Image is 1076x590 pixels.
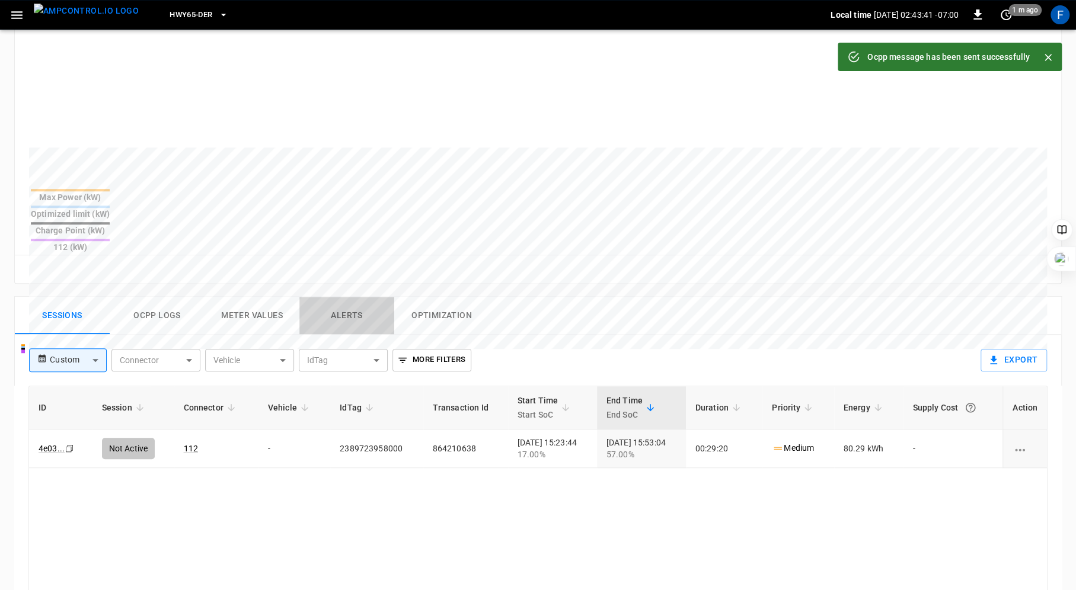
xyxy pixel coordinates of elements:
[110,297,205,335] button: Ocpp logs
[1039,49,1057,66] button: Close
[844,400,886,415] span: Energy
[606,393,643,422] div: End Time
[205,297,299,335] button: Meter Values
[997,5,1016,24] button: set refresh interval
[981,349,1047,371] button: Export
[29,386,1047,468] table: sessions table
[102,400,148,415] span: Session
[394,297,489,335] button: Optimization
[960,397,981,418] button: The cost of your charging session based on your supply rates
[184,400,239,415] span: Connector
[165,4,232,27] button: HWY65-DER
[423,386,508,429] th: Transaction Id
[518,408,558,422] p: Start SoC
[606,408,643,422] p: End SoC
[1002,386,1047,429] th: Action
[1008,4,1042,16] span: 1 m ago
[772,400,816,415] span: Priority
[15,297,110,335] button: Sessions
[29,386,92,429] th: ID
[831,9,871,21] p: Local time
[867,46,1030,68] div: Ocpp message has been sent successfully
[340,400,377,415] span: IdTag
[170,8,212,22] span: HWY65-DER
[912,397,993,418] div: Supply Cost
[606,393,658,422] span: End TimeEnd SoC
[34,4,139,18] img: ampcontrol.io logo
[392,349,471,371] button: More Filters
[695,400,744,415] span: Duration
[1051,5,1069,24] div: profile-icon
[518,393,574,422] span: Start TimeStart SoC
[268,400,312,415] span: Vehicle
[1013,443,1037,454] div: charging session options
[518,393,558,422] div: Start Time
[299,297,394,335] button: Alerts
[874,9,959,21] p: [DATE] 02:43:41 -07:00
[50,349,106,371] div: Custom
